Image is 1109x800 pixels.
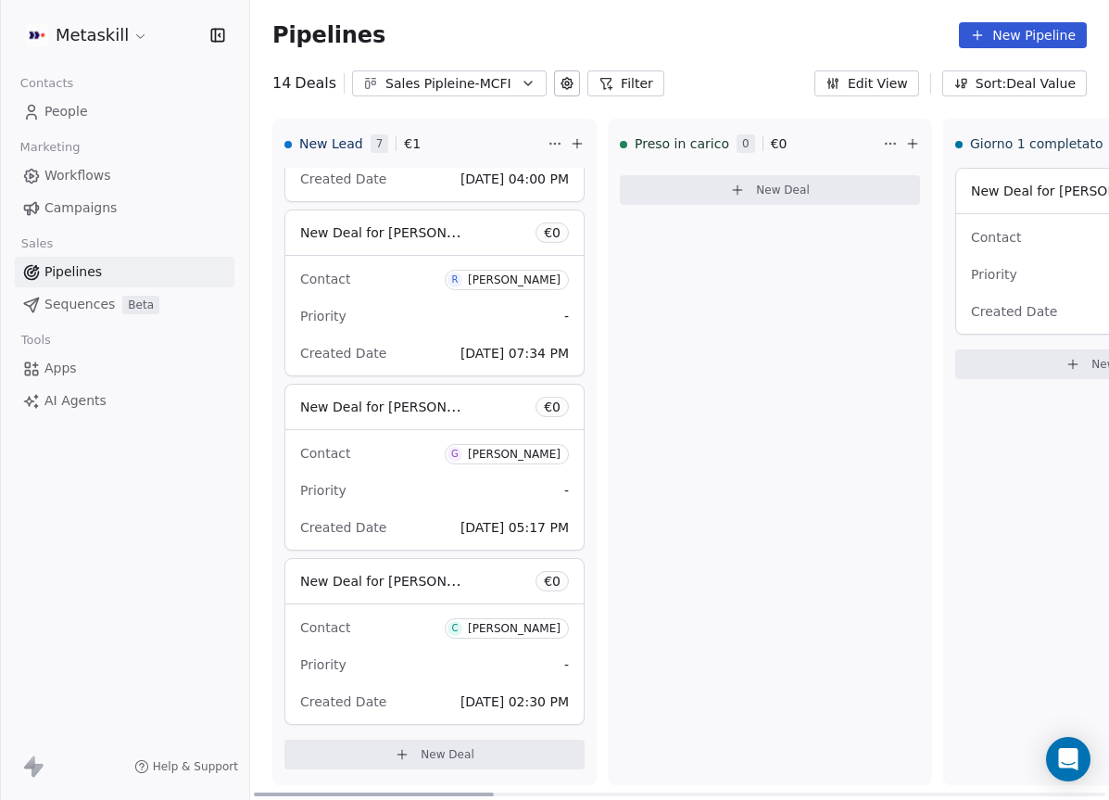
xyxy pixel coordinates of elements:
[300,171,386,186] span: Created Date
[272,72,336,95] div: 14
[737,134,755,153] span: 0
[300,483,347,498] span: Priority
[971,267,1017,282] span: Priority
[284,558,585,725] div: New Deal for [PERSON_NAME]€0ContactC[PERSON_NAME]Priority-Created Date[DATE] 02:30 PM
[15,96,234,127] a: People
[1046,737,1090,781] div: Open Intercom Messenger
[959,22,1087,48] button: New Pipeline
[15,353,234,384] a: Apps
[44,262,102,282] span: Pipelines
[300,272,350,286] span: Contact
[564,481,569,500] span: -
[134,759,238,774] a: Help & Support
[300,446,350,461] span: Contact
[771,134,788,153] span: € 0
[371,134,389,153] span: 7
[44,359,77,378] span: Apps
[44,295,115,314] span: Sequences
[544,223,561,242] span: € 0
[13,326,58,354] span: Tools
[284,384,585,551] div: New Deal for [PERSON_NAME]€0ContactG[PERSON_NAME]Priority-Created Date[DATE] 05:17 PM
[295,72,336,95] span: Deals
[15,160,234,191] a: Workflows
[12,70,82,97] span: Contacts
[44,198,117,218] span: Campaigns
[300,309,347,324] span: Priority
[971,304,1057,319] span: Created Date
[300,694,386,709] span: Created Date
[299,134,363,153] span: New Lead
[284,740,585,769] button: New Deal
[468,273,561,286] div: [PERSON_NAME]
[22,19,152,51] button: Metaskill
[56,23,129,47] span: Metaskill
[587,70,664,96] button: Filter
[300,572,496,590] span: New Deal for [PERSON_NAME]
[460,171,569,186] span: [DATE] 04:00 PM
[451,621,458,636] div: C
[421,747,474,762] span: New Deal
[404,134,421,153] span: € 1
[564,655,569,674] span: -
[460,694,569,709] span: [DATE] 02:30 PM
[300,520,386,535] span: Created Date
[15,257,234,287] a: Pipelines
[544,572,561,590] span: € 0
[44,102,88,121] span: People
[451,273,458,287] div: R
[451,447,459,462] div: G
[814,70,919,96] button: Edit View
[971,230,1021,245] span: Contact
[15,193,234,223] a: Campaigns
[635,134,729,153] span: Preso in carico
[153,759,238,774] span: Help & Support
[15,386,234,416] a: AI Agents
[284,210,585,376] div: New Deal for [PERSON_NAME]€0ContactR[PERSON_NAME]Priority-Created Date[DATE] 07:34 PM
[44,166,111,185] span: Workflows
[26,24,48,46] img: AVATAR%20METASKILL%20-%20Colori%20Positivo.png
[756,183,810,197] span: New Deal
[284,120,544,168] div: New Lead7€1
[620,175,920,205] button: New Deal
[12,133,88,161] span: Marketing
[620,120,879,168] div: Preso in carico0€0
[300,620,350,635] span: Contact
[942,70,1087,96] button: Sort: Deal Value
[300,346,386,361] span: Created Date
[300,223,496,241] span: New Deal for [PERSON_NAME]
[300,398,496,415] span: New Deal for [PERSON_NAME]
[122,296,159,314] span: Beta
[564,307,569,325] span: -
[468,448,561,461] div: [PERSON_NAME]
[544,398,561,416] span: € 0
[300,657,347,672] span: Priority
[385,74,513,94] div: Sales Pipleine-MCFI
[460,520,569,535] span: [DATE] 05:17 PM
[460,346,569,361] span: [DATE] 07:34 PM
[13,230,61,258] span: Sales
[970,134,1103,153] span: Giorno 1 completato
[468,622,561,635] div: [PERSON_NAME]
[15,289,234,320] a: SequencesBeta
[44,391,107,411] span: AI Agents
[272,22,385,48] span: Pipelines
